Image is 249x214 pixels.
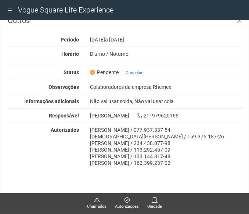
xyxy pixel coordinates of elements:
strong: Horário [61,51,79,57]
strong: Informações adicionais [24,98,79,104]
div: Não vai usar solda, Não vai usar cola [84,98,249,105]
div: Colaboradores da empresa Rhemex [84,84,249,90]
div: [PERSON_NAME] / 133.144.817-48 [90,153,243,160]
div: [DEMOGRAPHIC_DATA][PERSON_NAME] / 159.376.187-26 [90,133,243,140]
a: Unidade [147,197,162,210]
span: Unidade [147,203,162,210]
span: Autorizações [115,203,139,210]
div: [PERSON_NAME] / 234.438.077-98 [90,140,243,146]
span: Chamados [87,203,107,210]
div: [PERSON_NAME] / 162.399.237-02 [90,160,243,166]
div: Diurno / Noturno [84,51,249,57]
strong: Período [61,37,79,43]
a: Autorizações [115,197,139,210]
strong: Autorizados [51,127,79,133]
div: [PERSON_NAME] 21- 979620166 [84,112,249,119]
span: Pendente [90,69,119,76]
a: Chamados [87,197,107,210]
div: [PERSON_NAME] / 113.292.457-09 [90,146,243,153]
a: Cancelar [126,70,142,75]
span: Vogue Square Life Experience [18,6,113,14]
span: a [DATE] [105,37,124,43]
div: [PERSON_NAME] / 077.937.337-54 [90,127,243,133]
strong: Observações [48,84,79,90]
strong: Status [64,69,79,75]
strong: Responsável [49,113,79,119]
h3: Outros [8,17,243,24]
span: | [122,70,123,75]
div: [DATE] [84,36,249,43]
